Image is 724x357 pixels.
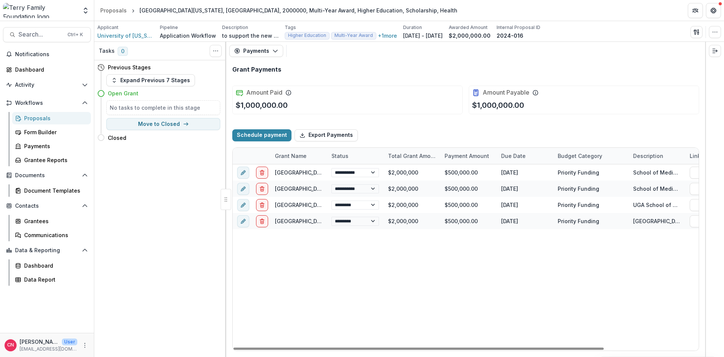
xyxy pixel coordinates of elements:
[24,156,85,164] div: Grantee Reports
[383,197,440,213] div: $2,000,000
[24,231,85,239] div: Communications
[24,114,85,122] div: Proposals
[3,244,91,256] button: Open Data & Reporting
[285,24,296,31] p: Tags
[497,181,553,197] div: [DATE]
[24,187,85,195] div: Document Templates
[472,100,524,111] p: $1,000,000.00
[108,63,151,71] h4: Previous Stages
[24,128,85,136] div: Form Builder
[3,27,91,42] button: Search...
[449,32,491,40] p: $2,000,000.00
[558,169,599,176] div: Priority Funding
[256,182,268,195] button: delete
[97,5,130,16] a: Proposals
[449,24,488,31] p: Awarded Amount
[18,31,63,38] span: Search...
[140,6,457,14] div: [GEOGRAPHIC_DATA][US_STATE], [GEOGRAPHIC_DATA], 2000000, Multi-Year Award, Higher Education, Scho...
[327,148,383,164] div: Status
[553,148,629,164] div: Budget Category
[383,148,440,164] div: Total Grant Amount
[24,142,85,150] div: Payments
[709,45,721,57] button: Expand right
[3,3,77,18] img: Terry Family Foundation logo
[497,24,540,31] p: Internal Proposal ID
[20,346,77,352] p: [EMAIL_ADDRESS][DOMAIN_NAME]
[210,45,222,57] button: Toggle View Cancelled Tasks
[440,152,494,160] div: Payment Amount
[633,185,681,193] div: School of Medicine- building & scholarship
[327,152,353,160] div: Status
[558,185,599,193] div: Priority Funding
[629,152,668,160] div: Description
[275,218,593,224] a: [GEOGRAPHIC_DATA][US_STATE], [GEOGRAPHIC_DATA], 2000000, Multi-Year Award, Higher Education, Scho...
[497,197,553,213] div: [DATE]
[236,100,288,111] p: $1,000,000.00
[633,201,681,209] div: UGA School of Medicine, $1M Building Fund and $1M Scholarship Fund
[15,203,79,209] span: Contacts
[62,339,77,345] p: User
[80,341,89,350] button: More
[108,134,126,142] h4: Closed
[497,152,530,160] div: Due Date
[440,148,497,164] div: Payment Amount
[12,140,91,152] a: Payments
[222,24,248,31] p: Description
[256,215,268,227] button: delete
[15,66,85,74] div: Dashboard
[3,169,91,181] button: Open Documents
[270,148,327,164] div: Grant Name
[12,126,91,138] a: Form Builder
[118,47,128,56] span: 0
[24,276,85,283] div: Data Report
[403,32,443,40] p: [DATE] - [DATE]
[295,129,358,141] button: Export Payments
[110,104,217,112] h5: No tasks to complete in this stage
[12,259,91,272] a: Dashboard
[12,112,91,124] a: Proposals
[440,197,497,213] div: $500,000.00
[497,148,553,164] div: Due Date
[497,32,523,40] p: 2024-016
[229,45,283,57] button: Payments
[12,229,91,241] a: Communications
[383,181,440,197] div: $2,000,000
[80,3,91,18] button: Open entity switcher
[497,213,553,229] div: [DATE]
[275,202,593,208] a: [GEOGRAPHIC_DATA][US_STATE], [GEOGRAPHIC_DATA], 2000000, Multi-Year Award, Higher Education, Scho...
[20,338,59,346] p: [PERSON_NAME]
[12,215,91,227] a: Grantees
[383,213,440,229] div: $2,000,000
[15,51,88,58] span: Notifications
[483,89,529,96] h2: Amount Payable
[237,166,249,178] button: edit
[108,89,138,97] h4: Open Grant
[256,166,268,178] button: delete
[97,5,460,16] nav: breadcrumb
[106,74,195,86] button: Expand Previous 7 Stages
[12,154,91,166] a: Grantee Reports
[706,3,721,18] button: Get Help
[403,24,422,31] p: Duration
[3,97,91,109] button: Open Workflows
[237,215,249,227] button: edit
[497,164,553,181] div: [DATE]
[3,48,91,60] button: Notifications
[629,148,685,164] div: Description
[688,3,703,18] button: Partners
[633,217,681,225] div: [GEOGRAPHIC_DATA]- building and scholarships
[270,152,311,160] div: Grant Name
[106,118,220,130] button: Move to Closed
[237,182,249,195] button: edit
[440,164,497,181] div: $500,000.00
[383,152,440,160] div: Total Grant Amount
[160,32,216,40] p: Application Workflow
[237,199,249,211] button: edit
[558,217,599,225] div: Priority Funding
[97,32,154,40] span: University of [US_STATE] Foundation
